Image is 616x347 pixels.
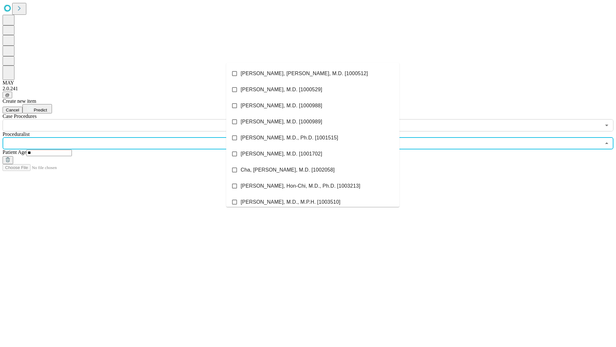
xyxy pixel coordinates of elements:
[241,150,322,158] span: [PERSON_NAME], M.D. [1001702]
[3,86,613,92] div: 2.0.241
[3,107,22,113] button: Cancel
[34,108,47,112] span: Predict
[241,134,338,142] span: [PERSON_NAME], M.D., Ph.D. [1001515]
[602,121,611,130] button: Open
[241,166,335,174] span: Cha, [PERSON_NAME], M.D. [1002058]
[3,131,30,137] span: Proceduralist
[3,80,613,86] div: MAY
[6,108,19,112] span: Cancel
[241,198,340,206] span: [PERSON_NAME], M.D., M.P.H. [1003510]
[241,102,322,110] span: [PERSON_NAME], M.D. [1000988]
[602,139,611,148] button: Close
[3,149,26,155] span: Patient Age
[3,98,36,104] span: Create new item
[3,113,37,119] span: Scheduled Procedure
[22,104,52,113] button: Predict
[5,93,10,97] span: @
[241,86,322,93] span: [PERSON_NAME], M.D. [1000529]
[3,92,12,98] button: @
[241,70,368,77] span: [PERSON_NAME], [PERSON_NAME], M.D. [1000512]
[241,118,322,126] span: [PERSON_NAME], M.D. [1000989]
[241,182,360,190] span: [PERSON_NAME], Hon-Chi, M.D., Ph.D. [1003213]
